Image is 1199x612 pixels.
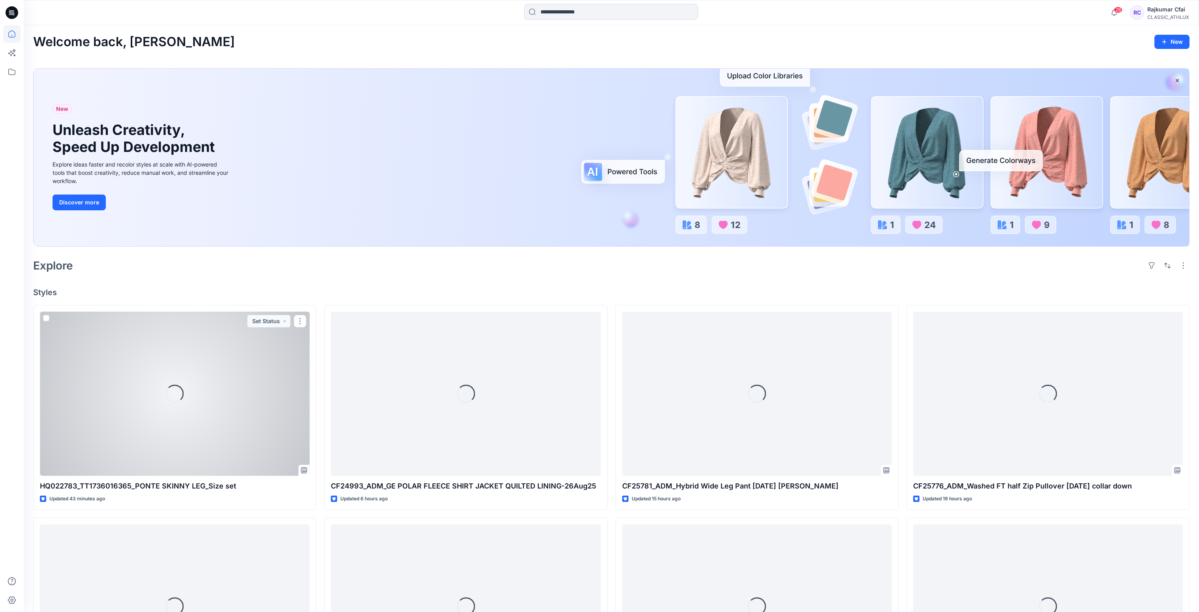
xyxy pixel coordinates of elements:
p: CF24993_ADM_GE POLAR FLEECE SHIRT JACKET QUILTED LINING-26Aug25 [331,481,600,492]
p: HQ022783_TT1736016365_PONTE SKINNY LEG_Size set [40,481,310,492]
div: RC [1130,6,1144,20]
h4: Styles [33,288,1190,297]
div: Explore ideas faster and recolor styles at scale with AI-powered tools that boost creativity, red... [53,160,230,185]
div: Rajkumar Cfai [1147,5,1189,14]
p: Updated 6 hours ago [340,495,388,503]
button: Discover more [53,195,106,210]
h2: Welcome back, [PERSON_NAME] [33,35,235,49]
a: Discover more [53,195,230,210]
p: Updated 15 hours ago [632,495,681,503]
p: Updated 43 minutes ago [49,495,105,503]
button: New [1154,35,1190,49]
p: CF25776_ADM_Washed FT half Zip Pullover [DATE] collar down [913,481,1183,492]
h1: Unleash Creativity, Speed Up Development [53,122,218,155]
div: CLASSIC_ATHLUX [1147,14,1189,20]
h2: Explore [33,259,73,272]
span: New [56,104,68,114]
p: CF25781_ADM_Hybrid Wide Leg Pant [DATE] [PERSON_NAME] [622,481,892,492]
p: Updated 19 hours ago [923,495,972,503]
span: 28 [1114,7,1122,13]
